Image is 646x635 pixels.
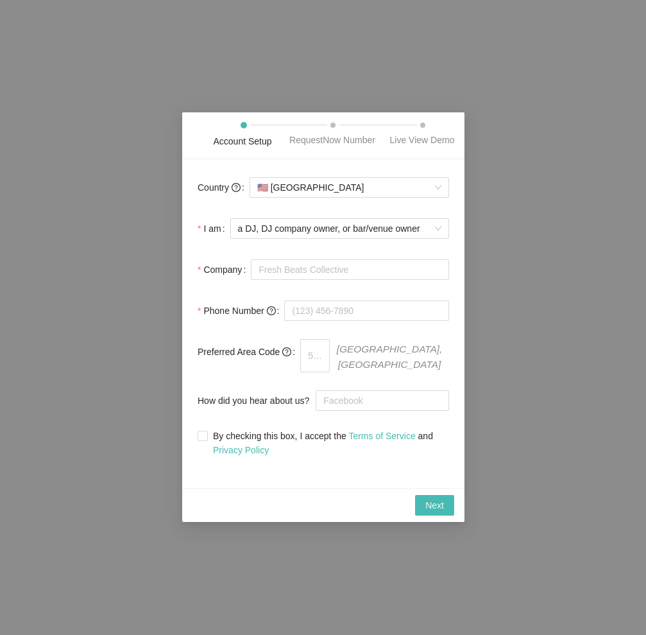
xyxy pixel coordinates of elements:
[257,178,441,197] span: [GEOGRAPHIC_DATA]
[415,496,454,516] button: Next
[198,388,316,414] label: How did you hear about us?
[213,446,269,456] a: Privacy Policy
[213,134,271,148] div: Account Setup
[266,306,275,315] span: question-circle
[257,182,268,193] span: 🇺🇸
[300,339,330,372] input: 510
[198,257,251,283] label: Company
[330,339,449,372] span: [GEOGRAPHIC_DATA], [GEOGRAPHIC_DATA]
[198,216,230,241] label: I am
[237,219,441,238] span: a DJ, DJ company owner, or bar/venue owner
[316,391,449,412] input: How did you hear about us?
[208,430,449,458] span: By checking this box, I accept the and
[425,499,444,513] span: Next
[289,133,375,147] div: RequestNow Number
[198,345,291,359] span: Preferred Area Code
[203,304,275,318] span: Phone Number
[282,347,291,356] span: question-circle
[389,133,454,147] div: Live View Demo
[198,180,241,195] span: Country
[231,183,240,192] span: question-circle
[251,259,449,280] input: Company
[284,300,449,321] input: (123) 456-7890
[348,431,415,442] a: Terms of Service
